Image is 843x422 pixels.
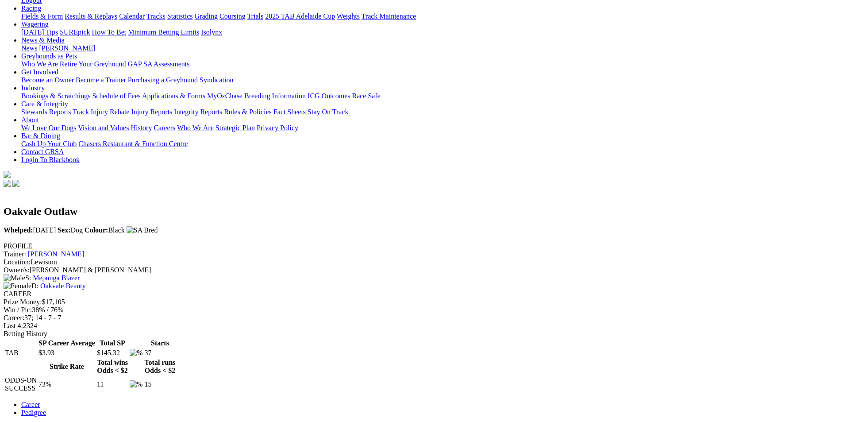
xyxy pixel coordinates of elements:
[4,290,839,298] div: CAREER
[308,92,350,100] a: ICG Outcomes
[21,28,839,36] div: Wagering
[244,92,306,100] a: Breeding Information
[21,36,65,44] a: News & Media
[85,226,125,234] span: Black
[21,12,839,20] div: Racing
[257,124,298,132] a: Privacy Policy
[131,124,152,132] a: History
[21,44,37,52] a: News
[58,226,83,234] span: Dog
[352,92,380,100] a: Race Safe
[4,258,31,266] span: Location:
[119,12,145,20] a: Calendar
[21,68,58,76] a: Get Involved
[21,116,39,124] a: About
[195,12,218,20] a: Grading
[21,156,80,163] a: Login To Blackbook
[4,322,839,330] div: 2324
[38,339,96,348] th: SP Career Average
[146,12,166,20] a: Tracks
[224,108,272,116] a: Rules & Policies
[177,124,214,132] a: Who We Are
[201,28,222,36] a: Isolynx
[21,92,839,100] div: Industry
[21,140,77,147] a: Cash Up Your Club
[21,4,41,12] a: Racing
[4,306,839,314] div: 38% / 76%
[21,124,76,132] a: We Love Our Dogs
[4,171,11,178] img: logo-grsa-white.png
[60,28,90,36] a: SUREpick
[144,358,176,375] th: Total runs Odds < $2
[4,298,839,306] div: $17,105
[21,60,839,68] div: Greyhounds as Pets
[4,180,11,187] img: facebook.svg
[96,348,128,357] td: $145.32
[4,274,25,282] img: Male
[85,226,108,234] b: Colour:
[4,205,839,217] h2: Oakvale Outlaw
[4,266,30,274] span: Owner/s:
[78,124,129,132] a: Vision and Values
[65,12,117,20] a: Results & Replays
[128,60,190,68] a: GAP SA Assessments
[21,60,58,68] a: Who We Are
[21,401,40,408] a: Career
[21,76,74,84] a: Become an Owner
[21,92,90,100] a: Bookings & Scratchings
[265,12,335,20] a: 2025 TAB Adelaide Cup
[21,148,64,155] a: Contact GRSA
[92,92,140,100] a: Schedule of Fees
[33,274,80,282] a: Mepunga Blazer
[130,349,142,357] img: %
[131,108,172,116] a: Injury Reports
[4,258,839,266] div: Lewiston
[78,140,188,147] a: Chasers Restaurant & Function Centre
[4,226,56,234] span: [DATE]
[76,76,126,84] a: Become a Trainer
[128,76,198,84] a: Purchasing a Greyhound
[4,274,31,282] span: S:
[28,250,84,258] a: [PERSON_NAME]
[247,12,263,20] a: Trials
[216,124,255,132] a: Strategic Plan
[96,358,128,375] th: Total wins Odds < $2
[21,124,839,132] div: About
[21,108,839,116] div: Care & Integrity
[4,298,42,306] span: Prize Money:
[362,12,416,20] a: Track Maintenance
[58,226,70,234] b: Sex:
[144,348,176,357] td: 37
[38,358,96,375] th: Strike Rate
[4,250,26,258] span: Trainer:
[21,12,63,20] a: Fields & Form
[167,12,193,20] a: Statistics
[144,376,176,393] td: 15
[127,226,158,234] img: SA Bred
[337,12,360,20] a: Weights
[308,108,348,116] a: Stay On Track
[4,282,31,290] img: Female
[4,314,24,321] span: Career:
[4,282,38,290] span: D:
[21,108,71,116] a: Stewards Reports
[92,28,127,36] a: How To Bet
[144,339,176,348] th: Starts
[4,226,33,234] b: Whelped:
[73,108,129,116] a: Track Injury Rebate
[96,376,128,393] td: 11
[4,330,839,338] div: Betting History
[39,44,95,52] a: [PERSON_NAME]
[130,380,142,388] img: %
[21,44,839,52] div: News & Media
[4,322,23,329] span: Last 4:
[40,282,86,290] a: Oakvale Beauty
[38,348,96,357] td: $3.93
[60,60,126,68] a: Retire Your Greyhound
[219,12,246,20] a: Coursing
[21,409,46,416] a: Pedigree
[142,92,205,100] a: Applications & Forms
[273,108,306,116] a: Fact Sheets
[200,76,233,84] a: Syndication
[154,124,175,132] a: Careers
